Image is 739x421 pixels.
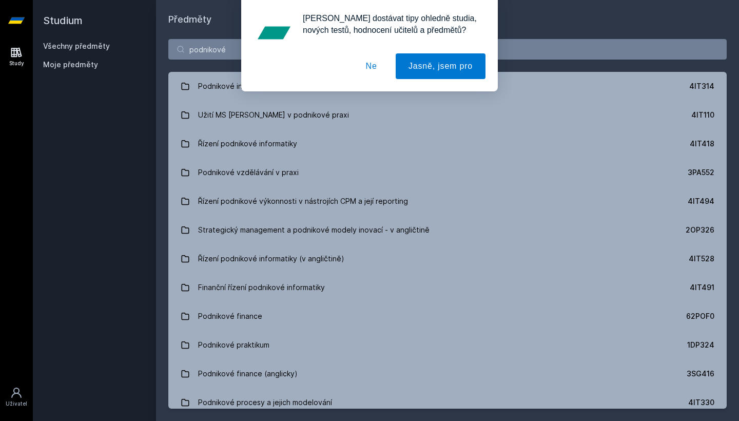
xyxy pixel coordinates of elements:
[691,110,714,120] div: 4IT110
[687,340,714,350] div: 1DP324
[168,187,727,216] a: Řízení podnikové výkonnosti v nástrojích CPM a její reporting 4IT494
[168,129,727,158] a: Řízení podnikové informatiky 4IT418
[168,388,727,417] a: Podnikové procesy a jejich modelování 4IT330
[198,105,349,125] div: Užití MS [PERSON_NAME] v podnikové praxi
[168,331,727,359] a: Podnikové praktikum 1DP324
[168,359,727,388] a: Podnikové finance (anglicky) 3SG416
[687,369,714,379] div: 3SG416
[198,363,298,384] div: Podnikové finance (anglicky)
[168,273,727,302] a: Finanční řízení podnikové informatiky 4IT491
[198,248,344,269] div: Řízení podnikové informatiky (v angličtině)
[690,282,714,293] div: 4IT491
[168,216,727,244] a: Strategický management a podnikové modely inovací - v angličtině 2OP326
[198,220,430,240] div: Strategický management a podnikové modely inovací - v angličtině
[198,392,332,413] div: Podnikové procesy a jejich modelování
[198,191,408,212] div: Řízení podnikové výkonnosti v nástrojích CPM a její reporting
[254,12,295,53] img: notification icon
[198,133,297,154] div: Řízení podnikové informatiky
[690,139,714,149] div: 4IT418
[198,335,269,355] div: Podnikové praktikum
[2,381,31,413] a: Uživatel
[688,196,714,206] div: 4IT494
[686,225,714,235] div: 2OP326
[6,400,27,408] div: Uživatel
[689,254,714,264] div: 4IT528
[168,158,727,187] a: Podnikové vzdělávání v praxi 3PA552
[198,277,325,298] div: Finanční řízení podnikové informatiky
[198,162,299,183] div: Podnikové vzdělávání v praxi
[686,311,714,321] div: 62POF0
[198,306,262,327] div: Podnikové finance
[168,101,727,129] a: Užití MS [PERSON_NAME] v podnikové praxi 4IT110
[353,53,390,79] button: Ne
[396,53,485,79] button: Jasně, jsem pro
[688,397,714,408] div: 4IT330
[168,302,727,331] a: Podnikové finance 62POF0
[688,167,714,178] div: 3PA552
[168,244,727,273] a: Řízení podnikové informatiky (v angličtině) 4IT528
[295,12,485,36] div: [PERSON_NAME] dostávat tipy ohledně studia, nových testů, hodnocení učitelů a předmětů?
